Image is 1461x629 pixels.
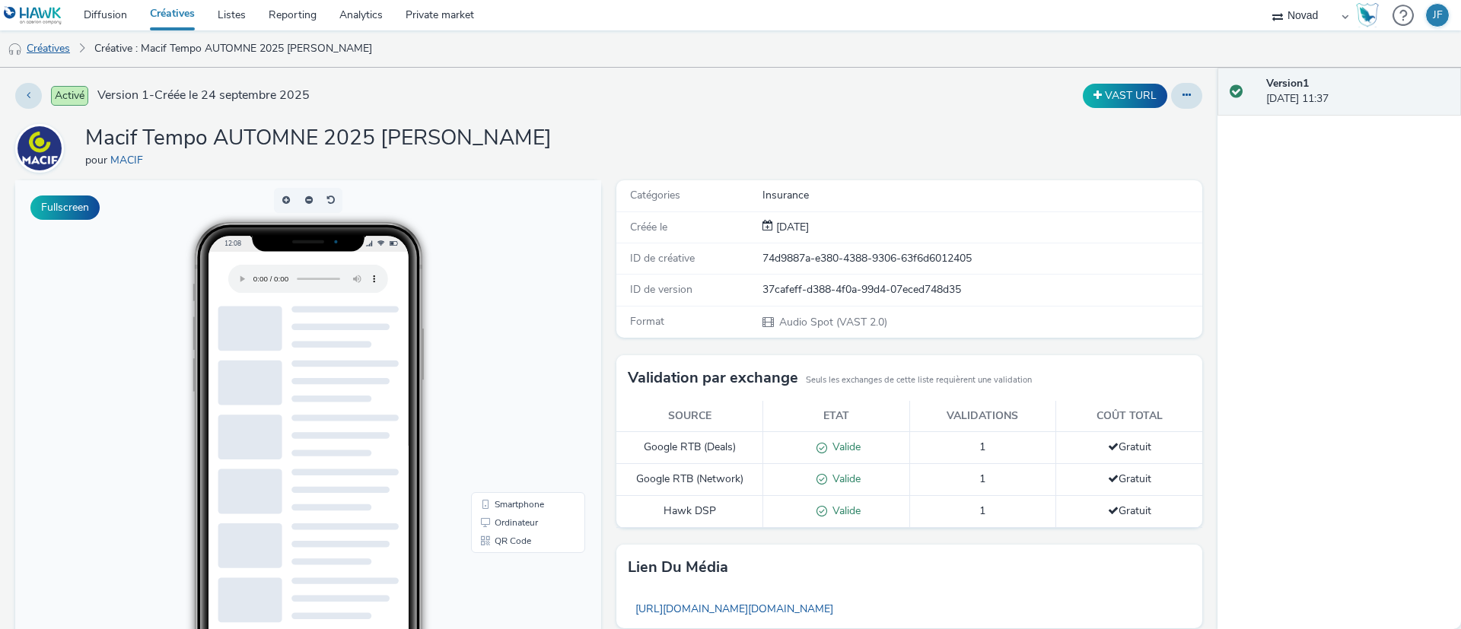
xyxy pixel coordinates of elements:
span: Valide [827,472,861,486]
small: Seuls les exchanges de cette liste requièrent une validation [806,374,1032,386]
span: pour [85,153,110,167]
span: Gratuit [1108,472,1151,486]
div: Création 24 septembre 2025, 11:37 [773,220,809,235]
span: 12:08 [209,59,226,67]
h1: Macif Tempo AUTOMNE 2025 [PERSON_NAME] [85,124,552,153]
button: Fullscreen [30,195,100,220]
td: Google RTB (Network) [616,464,763,496]
span: Créée le [630,220,667,234]
h3: Lien du média [628,556,728,579]
h3: Validation par exchange [628,367,798,389]
a: MACIF [15,141,70,155]
img: audio [8,42,23,57]
span: Version 1 - Créée le 24 septembre 2025 [97,87,310,104]
div: [DATE] 11:37 [1266,76,1449,107]
span: ID de version [630,282,692,297]
div: Insurance [762,188,1201,203]
a: [URL][DOMAIN_NAME][DOMAIN_NAME] [628,594,841,624]
span: 1 [979,504,985,518]
td: Hawk DSP [616,495,763,527]
span: Valide [827,504,861,518]
img: MACIF [18,126,62,170]
span: [DATE] [773,220,809,234]
span: Smartphone [479,319,529,329]
a: Hawk Academy [1356,3,1385,27]
span: Gratuit [1108,504,1151,518]
span: Gratuit [1108,440,1151,454]
a: MACIF [110,153,149,167]
span: Format [630,314,664,329]
img: Hawk Academy [1356,3,1379,27]
img: undefined Logo [4,6,62,25]
th: Source [616,401,763,432]
div: 74d9887a-e380-4388-9306-63f6d6012405 [762,251,1201,266]
div: Dupliquer la créative en un VAST URL [1079,84,1171,108]
span: QR Code [479,356,516,365]
span: Catégories [630,188,680,202]
th: Etat [763,401,910,432]
span: 1 [979,472,985,486]
span: ID de créative [630,251,695,265]
div: 37cafeff-d388-4f0a-99d4-07eced748d35 [762,282,1201,297]
span: Ordinateur [479,338,523,347]
span: 1 [979,440,985,454]
button: VAST URL [1083,84,1167,108]
div: JF [1433,4,1443,27]
th: Coût total [1056,401,1203,432]
li: Ordinateur [459,333,567,351]
span: Activé [51,86,88,106]
a: Créative : Macif Tempo AUTOMNE 2025 [PERSON_NAME] [87,30,380,67]
li: QR Code [459,351,567,370]
li: Smartphone [459,315,567,333]
th: Validations [909,401,1056,432]
span: Valide [827,440,861,454]
strong: Version 1 [1266,76,1309,91]
span: Audio Spot (VAST 2.0) [778,315,887,329]
td: Google RTB (Deals) [616,432,763,464]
